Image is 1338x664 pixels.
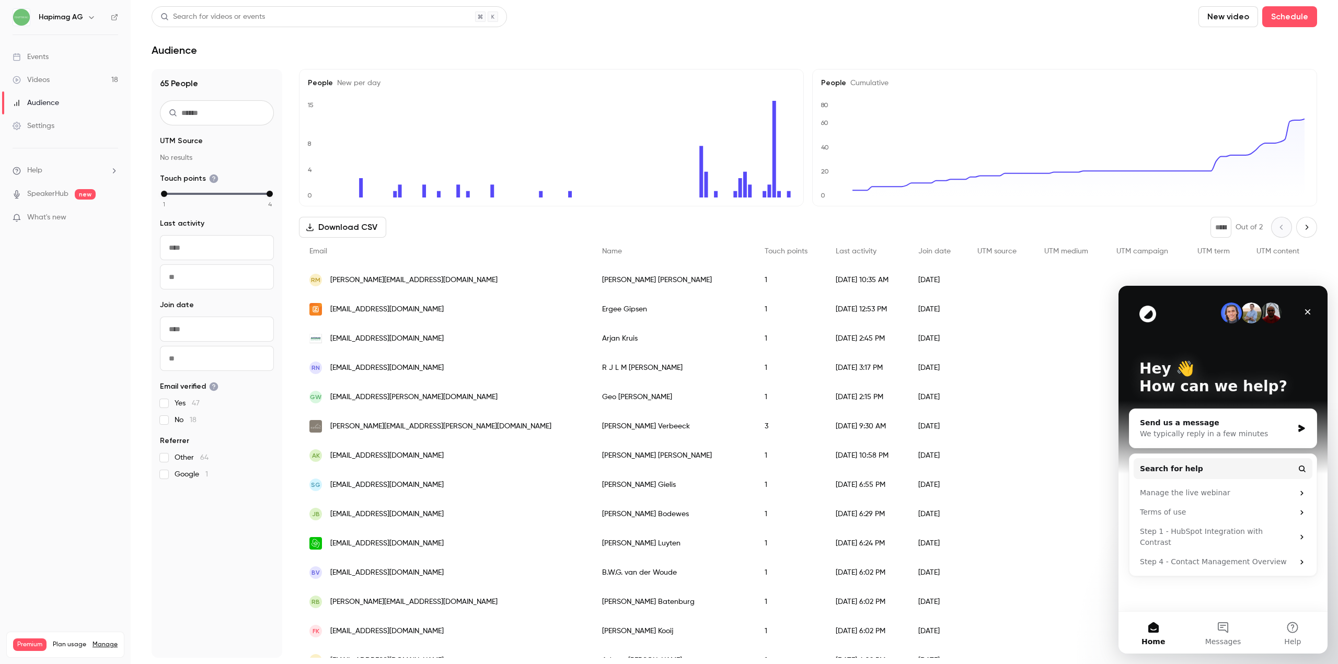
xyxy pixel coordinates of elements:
span: GW [310,392,321,402]
span: RB [312,597,320,607]
span: UTM content [1256,248,1299,255]
div: [DATE] [908,382,967,412]
li: help-dropdown-opener [13,165,118,176]
span: Email verified [160,381,218,392]
span: [EMAIL_ADDRESS][PERSON_NAME][DOMAIN_NAME] [330,392,498,403]
span: UTM source [977,248,1017,255]
div: [DATE] [908,616,967,646]
span: AK [312,451,320,460]
div: 1 [754,587,825,616]
div: 1 [754,616,825,646]
span: [EMAIL_ADDRESS][DOMAIN_NAME] [330,304,444,315]
h5: People [308,78,795,88]
div: R J L M [PERSON_NAME] [592,353,755,382]
span: FK [313,626,319,636]
div: [DATE] 6:55 PM [825,470,908,499]
div: Arjan Kruis [592,324,755,353]
h1: Audience [152,44,197,56]
div: [DATE] 6:29 PM [825,499,908,529]
button: Next page [1296,217,1317,238]
iframe: Intercom live chat [1118,286,1328,654]
span: [EMAIL_ADDRESS][DOMAIN_NAME] [330,538,444,549]
span: [EMAIL_ADDRESS][DOMAIN_NAME] [330,567,444,578]
span: Touch points [765,248,808,255]
span: UTM campaign [1116,248,1168,255]
div: [PERSON_NAME] Gielis [592,470,755,499]
button: New video [1198,6,1258,27]
div: [DATE] 9:30 AM [825,412,908,441]
div: [DATE] 10:35 AM [825,265,908,295]
div: Search for videos or events [160,11,265,22]
text: 0 [821,192,825,199]
button: Download CSV [299,217,386,238]
div: 3 [754,412,825,441]
span: Premium [13,638,47,651]
div: B.W.G. van der Woude [592,558,755,587]
div: 1 [754,499,825,529]
h6: Hapimag AG [39,12,83,22]
button: Schedule [1262,6,1317,27]
span: UTM term [1197,248,1230,255]
span: Other [175,452,209,463]
text: 8 [307,140,312,147]
div: [PERSON_NAME] [PERSON_NAME] [592,441,755,470]
div: 1 [754,470,825,499]
a: SpeakerHub [27,189,68,200]
text: 80 [821,101,828,109]
span: Email [309,248,327,255]
div: 1 [754,265,825,295]
span: Join date [160,300,194,310]
span: Last activity [836,248,876,255]
div: Events [13,52,49,62]
text: 4 [308,166,312,173]
div: [DATE] 3:17 PM [825,353,908,382]
div: [DATE] [908,412,967,441]
p: Out of 2 [1236,222,1263,232]
div: max [267,191,273,197]
a: Manage [93,640,118,649]
div: [PERSON_NAME] Bodewes [592,499,755,529]
span: [EMAIL_ADDRESS][DOMAIN_NAME] [330,333,444,344]
div: Audience [13,98,59,108]
div: [PERSON_NAME] Verbeeck [592,412,755,441]
text: 20 [821,168,829,175]
div: [PERSON_NAME] [PERSON_NAME] [592,265,755,295]
div: [PERSON_NAME] Kooij [592,616,755,646]
div: 1 [754,529,825,558]
span: Name [602,248,622,255]
div: Geo [PERSON_NAME] [592,382,755,412]
img: planet.nl [309,537,322,550]
span: Bv [312,568,320,577]
span: New per day [333,79,380,87]
text: 15 [307,101,314,109]
span: [EMAIL_ADDRESS][DOMAIN_NAME] [330,480,444,491]
img: akomar.nl [309,334,322,343]
span: UTM Source [160,136,203,146]
div: 1 [754,353,825,382]
div: [DATE] 6:02 PM [825,558,908,587]
span: [PERSON_NAME][EMAIL_ADDRESS][PERSON_NAME][DOMAIN_NAME] [330,421,551,432]
span: No [175,415,197,425]
div: [DATE] [908,499,967,529]
div: 1 [754,382,825,412]
span: 4 [268,200,272,209]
